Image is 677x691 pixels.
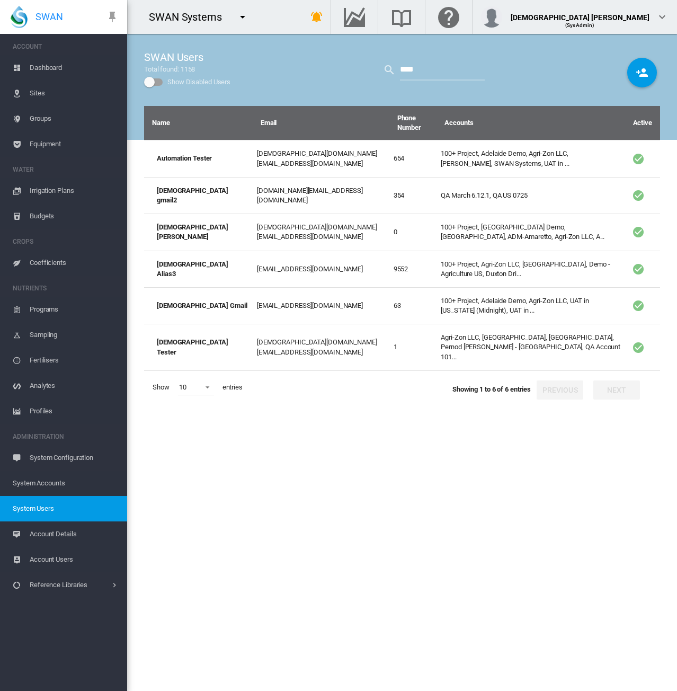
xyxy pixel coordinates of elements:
[30,373,119,398] span: Analytes
[152,119,170,127] a: Name
[30,106,119,131] span: Groups
[383,64,396,76] md-icon: Search by keyword
[253,140,389,176] td: [DEMOGRAPHIC_DATA][DOMAIN_NAME][EMAIL_ADDRESS][DOMAIN_NAME]
[632,189,645,202] md-icon: icon-checkbox-marked-circle
[656,11,669,23] md-icon: icon-chevron-down
[625,106,660,140] th: Active
[627,58,657,87] button: Add NEW User to SWAN
[389,106,437,140] th: Phone Number
[35,10,63,23] span: SWAN
[452,385,531,393] span: Showing 1 to 6 of 6 entries
[144,74,230,90] md-switch: Show Disabled Users
[306,6,327,28] button: icon-bell-ring
[632,263,645,276] md-icon: icon-checkbox-marked-circle
[389,251,437,287] td: 9552
[30,398,119,424] span: Profiles
[144,177,660,214] tr: [DEMOGRAPHIC_DATA] gmail2 [DOMAIN_NAME][EMAIL_ADDRESS][DOMAIN_NAME] 354 QA March 6.12.1, QA US 07...
[218,378,247,396] span: entries
[179,383,186,391] div: 10
[537,380,583,400] button: Previous
[144,324,660,371] tr: [DEMOGRAPHIC_DATA] Tester [DEMOGRAPHIC_DATA][DOMAIN_NAME][EMAIL_ADDRESS][DOMAIN_NAME] 1 Agri-Zon ...
[30,55,119,81] span: Dashboard
[30,322,119,348] span: Sampling
[106,11,119,23] md-icon: icon-pin
[389,324,437,371] td: 1
[342,11,367,23] md-icon: Go to the Data Hub
[30,348,119,373] span: Fertilisers
[144,177,253,214] td: [DEMOGRAPHIC_DATA] gmail2
[30,250,119,276] span: Coefficients
[13,428,119,445] span: ADMINISTRATION
[13,471,119,496] span: System Accounts
[144,214,253,250] td: [DEMOGRAPHIC_DATA] [PERSON_NAME]
[144,324,253,371] td: [DEMOGRAPHIC_DATA] Tester
[437,324,625,371] td: Agri-Zon LLC, [GEOGRAPHIC_DATA], [GEOGRAPHIC_DATA], Pernod [PERSON_NAME] - [GEOGRAPHIC_DATA], QA ...
[13,280,119,297] span: NUTRIENTS
[148,378,174,396] span: Show
[253,177,389,214] td: [DOMAIN_NAME][EMAIL_ADDRESS][DOMAIN_NAME]
[593,380,640,400] button: Next
[13,233,119,250] span: CROPS
[144,251,660,287] tr: [DEMOGRAPHIC_DATA] Alias3 [EMAIL_ADDRESS][DOMAIN_NAME] 9552 100+ Project, Agri-Zon LLC, [GEOGRAPH...
[437,214,625,250] td: 100+ Project, [GEOGRAPHIC_DATA] Demo, [GEOGRAPHIC_DATA], ADM-Amaretto, Agri-Zon LLC, A...
[253,214,389,250] td: [DEMOGRAPHIC_DATA][DOMAIN_NAME][EMAIL_ADDRESS][DOMAIN_NAME]
[144,214,660,250] tr: [DEMOGRAPHIC_DATA] [PERSON_NAME] [DEMOGRAPHIC_DATA][DOMAIN_NAME][EMAIL_ADDRESS][DOMAIN_NAME] 0 10...
[30,572,110,598] span: Reference Libraries
[389,177,437,214] td: 354
[481,6,502,28] img: profile.jpg
[144,287,660,324] tr: [DEMOGRAPHIC_DATA] Gmail [EMAIL_ADDRESS][DOMAIN_NAME] 63 100+ Project, Adelaide Demo, Agri-Zon LL...
[437,251,625,287] td: 100+ Project, Agri-Zon LLC, [GEOGRAPHIC_DATA], Demo - Agriculture US, Duxton Dri...
[167,75,230,90] div: Show Disabled Users
[236,11,249,23] md-icon: icon-menu-down
[437,140,625,176] td: 100+ Project, Adelaide Demo, Agri-Zon LLC, [PERSON_NAME], SWAN Systems, UAT in ...
[30,81,119,106] span: Sites
[253,324,389,371] td: [DEMOGRAPHIC_DATA][DOMAIN_NAME][EMAIL_ADDRESS][DOMAIN_NAME]
[149,10,231,24] div: SWAN Systems
[13,496,119,521] span: System Users
[30,297,119,322] span: Programs
[389,287,437,324] td: 63
[437,177,625,214] td: QA March 6.12.1, QA US 0725
[13,38,119,55] span: ACCOUNT
[181,65,195,73] span: 1158
[144,50,203,65] span: SWAN Users
[632,299,645,312] md-icon: icon-checkbox-marked-circle
[632,153,645,165] md-icon: icon-checkbox-marked-circle
[144,65,179,73] span: Total found:
[30,203,119,229] span: Budgets
[30,445,119,471] span: System Configuration
[30,131,119,157] span: Equipment
[632,341,645,354] md-icon: icon-checkbox-marked-circle
[437,287,625,324] td: 100+ Project, Adelaide Demo, Agri-Zon LLC, UAT in [US_STATE] (Midnight), UAT in ...
[436,11,461,23] md-icon: Click here for help
[30,521,119,547] span: Account Details
[144,140,660,176] tr: Automation Tester [DEMOGRAPHIC_DATA][DOMAIN_NAME][EMAIL_ADDRESS][DOMAIN_NAME] 654 100+ Project, A...
[253,287,389,324] td: [EMAIL_ADDRESS][DOMAIN_NAME]
[144,140,253,176] td: Automation Tester
[310,11,323,23] md-icon: icon-bell-ring
[261,119,277,127] a: Email
[30,178,119,203] span: Irrigation Plans
[30,547,119,572] span: Account Users
[437,106,625,140] th: Accounts
[389,140,437,176] td: 654
[636,66,648,79] md-icon: icon-account-plus
[389,214,437,250] td: 0
[144,287,253,324] td: [DEMOGRAPHIC_DATA] Gmail
[144,251,253,287] td: [DEMOGRAPHIC_DATA] Alias3
[511,8,649,19] div: [DEMOGRAPHIC_DATA] [PERSON_NAME]
[232,6,253,28] button: icon-menu-down
[565,22,594,28] span: (SysAdmin)
[253,251,389,287] td: [EMAIL_ADDRESS][DOMAIN_NAME]
[11,6,28,28] img: SWAN-Landscape-Logo-Colour-drop.png
[13,161,119,178] span: WATER
[389,11,414,23] md-icon: Search the knowledge base
[632,226,645,238] md-icon: icon-checkbox-marked-circle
